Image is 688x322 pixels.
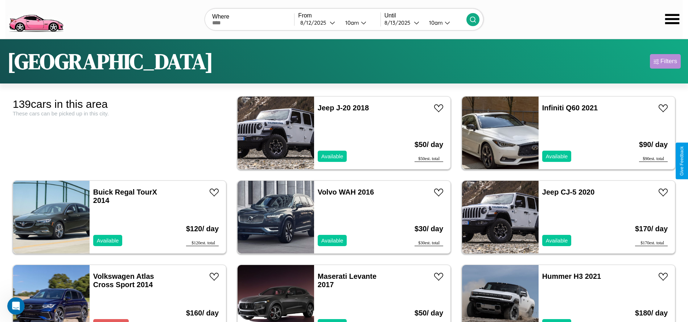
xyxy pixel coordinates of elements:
h3: $ 30 / day [415,217,443,240]
a: Jeep J-20 2018 [318,104,369,112]
a: Infiniti Q60 2021 [542,104,598,112]
h3: $ 170 / day [635,217,668,240]
div: 8 / 13 / 2025 [384,19,414,26]
img: logo [5,4,66,34]
h3: $ 120 / day [186,217,219,240]
div: $ 90 est. total [639,156,668,162]
label: From [298,12,380,19]
button: Filters [650,54,681,69]
iframe: Intercom live chat [7,297,25,315]
a: Buick Regal TourX 2014 [93,188,157,204]
div: Give Feedback [679,146,684,176]
a: Jeep CJ-5 2020 [542,188,595,196]
div: $ 30 est. total [415,240,443,246]
p: Available [321,236,343,245]
div: $ 50 est. total [415,156,443,162]
div: $ 120 est. total [186,240,219,246]
div: 10am [342,19,361,26]
button: 10am [339,19,380,27]
p: Available [546,151,568,161]
button: 8/12/2025 [298,19,339,27]
h1: [GEOGRAPHIC_DATA] [7,46,213,76]
div: $ 170 est. total [635,240,668,246]
div: 10am [425,19,445,26]
h3: $ 50 / day [415,133,443,156]
div: 139 cars in this area [13,98,226,110]
div: Filters [660,58,677,65]
h3: $ 90 / day [639,133,668,156]
p: Available [546,236,568,245]
a: Hummer H3 2021 [542,272,601,280]
label: Where [212,13,294,20]
p: Available [321,151,343,161]
a: Maserati Levante 2017 [318,272,376,289]
p: Available [97,236,119,245]
label: Until [384,12,466,19]
div: These cars can be picked up in this city. [13,110,226,117]
a: Volvo WAH 2016 [318,188,374,196]
a: Volkswagen Atlas Cross Sport 2014 [93,272,154,289]
div: 8 / 12 / 2025 [300,19,330,26]
button: 10am [423,19,466,27]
